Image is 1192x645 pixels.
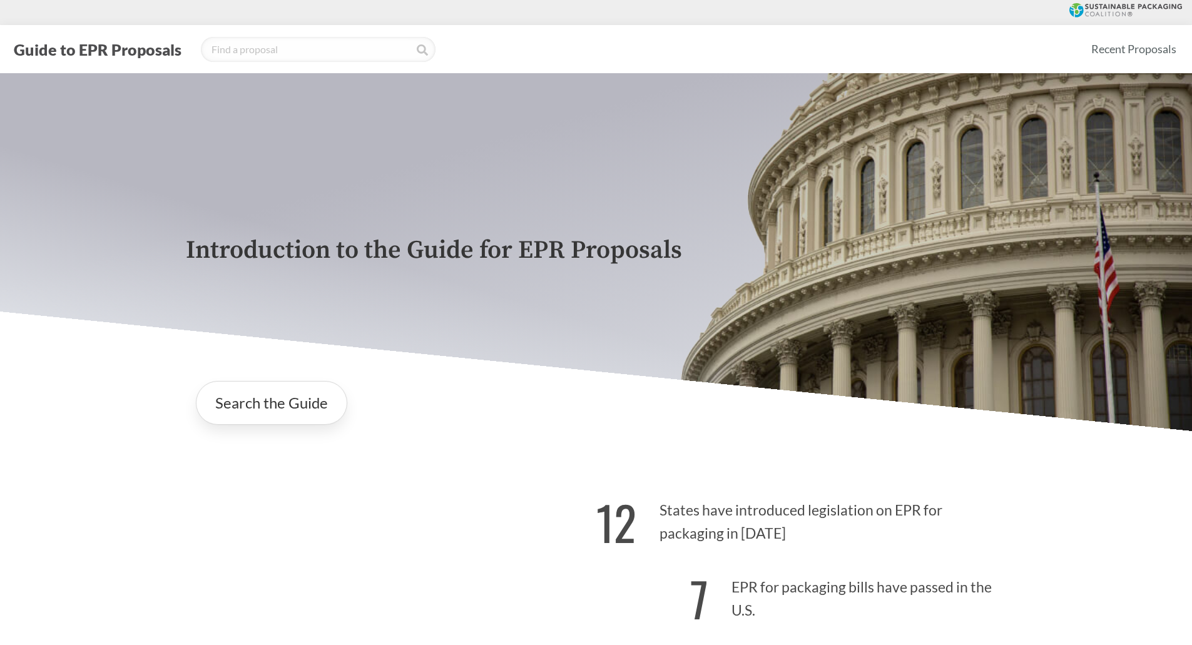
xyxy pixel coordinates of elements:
[596,487,636,557] strong: 12
[596,480,1007,557] p: States have introduced legislation on EPR for packaging in [DATE]
[1086,35,1182,63] a: Recent Proposals
[201,37,436,62] input: Find a proposal
[196,381,347,425] a: Search the Guide
[10,39,185,59] button: Guide to EPR Proposals
[596,557,1007,634] p: EPR for packaging bills have passed in the U.S.
[186,236,1007,265] p: Introduction to the Guide for EPR Proposals
[690,564,708,633] strong: 7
